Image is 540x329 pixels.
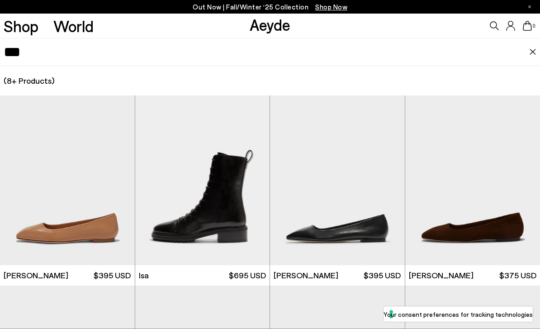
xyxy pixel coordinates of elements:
[4,18,38,34] a: Shop
[53,18,94,34] a: World
[315,3,347,11] span: Navigate to /collections/new-in
[274,270,338,281] span: [PERSON_NAME]
[523,21,532,31] a: 0
[270,95,405,265] img: Ida Leather Square-Toe Flats
[139,270,149,281] span: Isa
[4,270,68,281] span: [PERSON_NAME]
[532,24,536,29] span: 0
[499,270,536,281] span: $375 USD
[193,1,347,13] p: Out Now | Fall/Winter ‘25 Collection
[229,270,266,281] span: $695 USD
[529,49,536,55] img: close.svg
[94,270,131,281] span: $395 USD
[135,95,270,265] img: Isa Lace-Up Ankle Boots
[384,306,533,322] button: Your consent preferences for tracking technologies
[135,265,270,286] a: Isa $695 USD
[409,270,474,281] span: [PERSON_NAME]
[384,310,533,319] label: Your consent preferences for tracking technologies
[250,15,290,34] a: Aeyde
[270,265,405,286] a: [PERSON_NAME] $395 USD
[364,270,401,281] span: $395 USD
